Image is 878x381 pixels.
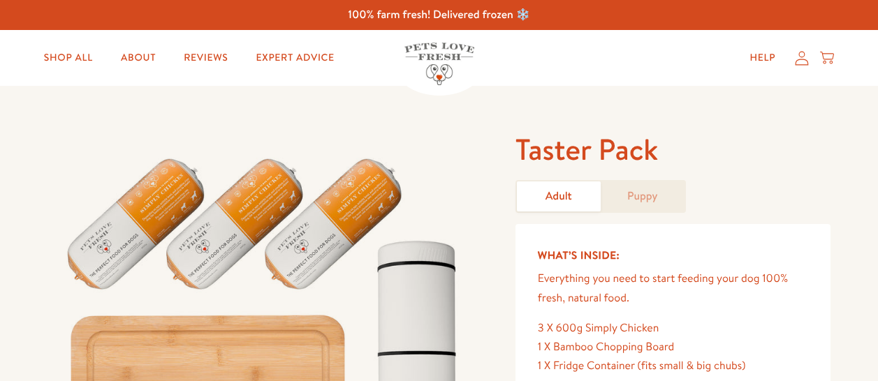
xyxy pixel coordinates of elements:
img: Pets Love Fresh [404,43,474,85]
a: Adult [517,181,601,211]
a: Reviews [173,44,239,72]
a: Help [738,44,786,72]
h1: Taster Pack [515,130,831,169]
a: Puppy [601,181,685,211]
h5: What’s Inside: [538,246,808,264]
div: 3 X 600g Simply Chicken [538,319,808,338]
a: Expert Advice [245,44,346,72]
p: Everything you need to start feeding your dog 100% fresh, natural food. [538,269,808,307]
a: Shop All [33,44,104,72]
a: About [110,44,167,72]
div: 1 X Fridge Container (fits small & big chubs) [538,357,808,375]
span: 1 X Bamboo Chopping Board [538,339,675,354]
